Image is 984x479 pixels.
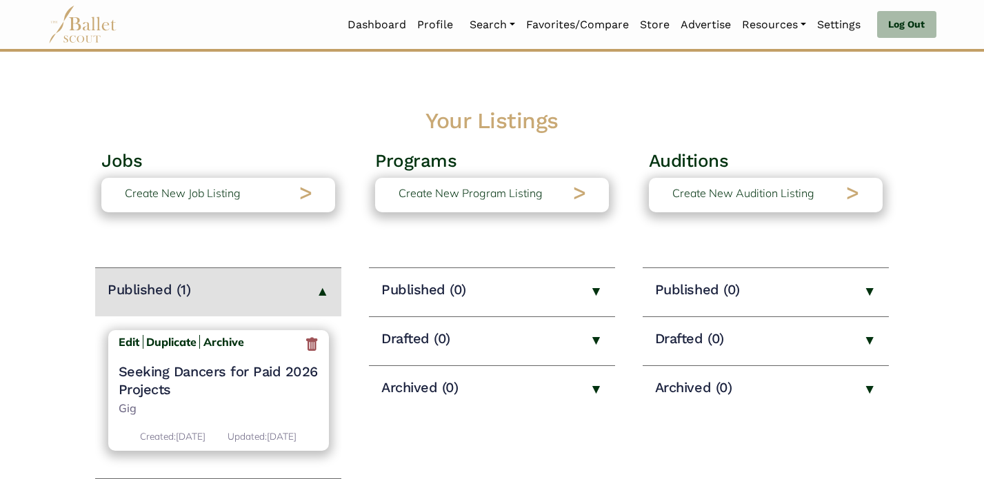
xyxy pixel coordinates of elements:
a: Favorites/Compare [521,10,634,39]
a: Archive [199,335,244,349]
a: Duplicate [146,335,197,349]
h3: Programs [375,150,609,173]
span: Created: [140,430,176,442]
p: Create New Audition Listing [672,185,814,203]
a: Settings [812,10,866,39]
a: Edit [119,335,143,349]
a: Profile [412,10,459,39]
a: Resources [736,10,812,39]
h3: Auditions [649,150,883,173]
span: Updated: [228,430,267,442]
b: Edit [119,335,139,349]
h2: > [846,179,859,207]
p: [DATE] [140,429,205,444]
p: [DATE] [228,429,297,444]
a: Create New Audition Listing> [649,178,883,212]
a: Log Out [877,11,936,39]
h4: Published (0) [381,281,466,298]
p: Create New Program Listing [399,185,543,203]
a: Seeking Dancers for Paid 2026 Projects [119,363,319,398]
a: Create New Job Listing> [101,178,335,212]
h4: Archived (0) [655,378,732,396]
p: Gig [119,400,319,418]
h4: Drafted (0) [381,329,450,347]
h2: > [573,179,586,207]
h2: > [299,179,312,207]
a: Advertise [675,10,736,39]
b: Archive [203,335,244,349]
a: Dashboard [342,10,412,39]
h4: Archived (0) [381,378,458,396]
p: Create New Job Listing [125,185,241,203]
a: Store [634,10,675,39]
a: Search [464,10,521,39]
h3: Jobs [101,150,335,173]
a: Create New Program Listing> [375,178,609,212]
h4: Published (1) [108,281,190,298]
h4: Drafted (0) [655,329,724,347]
h4: Published (0) [655,281,740,298]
